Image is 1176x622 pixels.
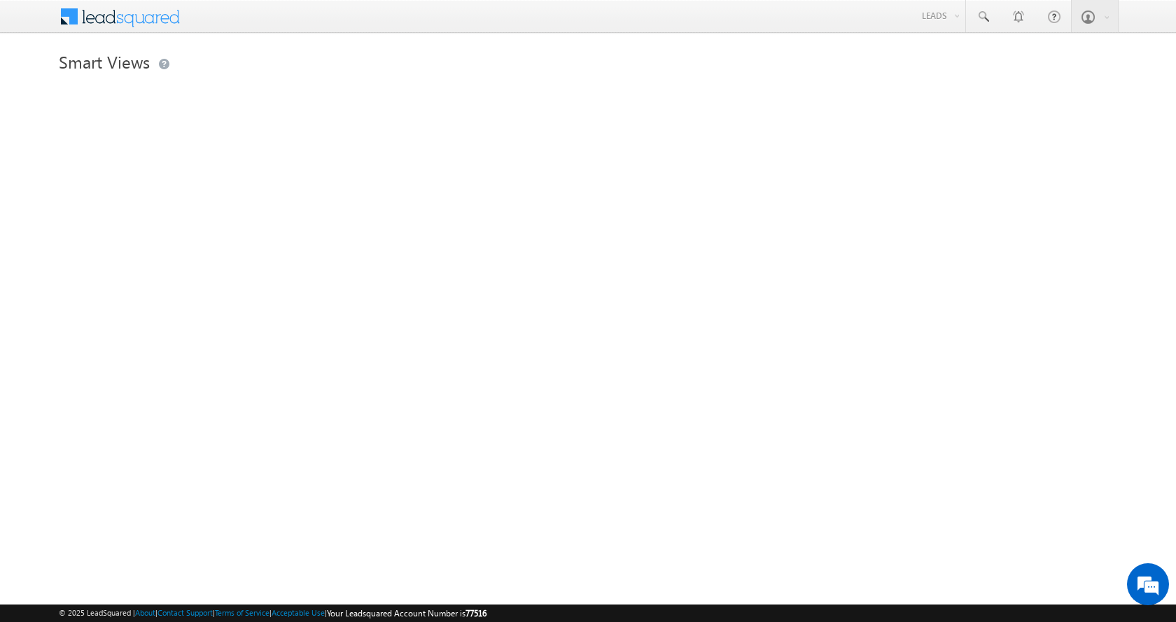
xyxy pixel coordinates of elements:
span: © 2025 LeadSquared | | | | | [59,607,486,620]
a: About [135,608,155,617]
span: Smart Views [59,50,150,73]
span: Your Leadsquared Account Number is [327,608,486,619]
span: 77516 [465,608,486,619]
a: Terms of Service [215,608,269,617]
a: Contact Support [157,608,213,617]
a: Acceptable Use [272,608,325,617]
